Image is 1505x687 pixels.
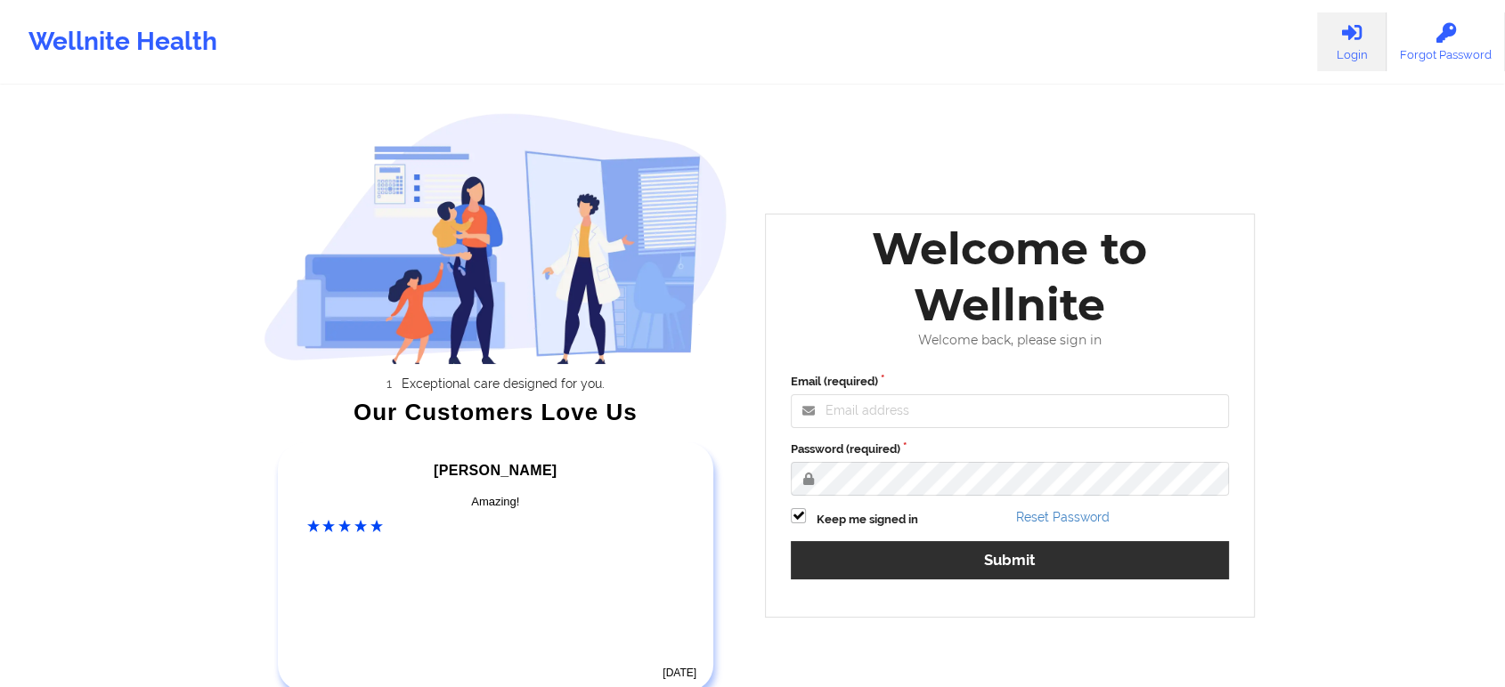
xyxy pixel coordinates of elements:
[817,511,918,529] label: Keep me signed in
[663,667,696,679] time: [DATE]
[791,373,1229,391] label: Email (required)
[264,112,728,364] img: wellnite-auth-hero_200.c722682e.png
[791,541,1229,579] button: Submit
[1016,510,1110,524] a: Reset Password
[778,333,1241,348] div: Welcome back, please sign in
[778,221,1241,333] div: Welcome to Wellnite
[307,493,685,511] div: Amazing!
[791,394,1229,428] input: Email address
[1387,12,1505,71] a: Forgot Password
[791,440,1229,458] label: Password (required)
[279,376,728,391] li: Exceptional care designed for you.
[264,403,728,421] div: Our Customers Love Us
[1317,12,1387,71] a: Login
[434,463,557,478] span: [PERSON_NAME]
